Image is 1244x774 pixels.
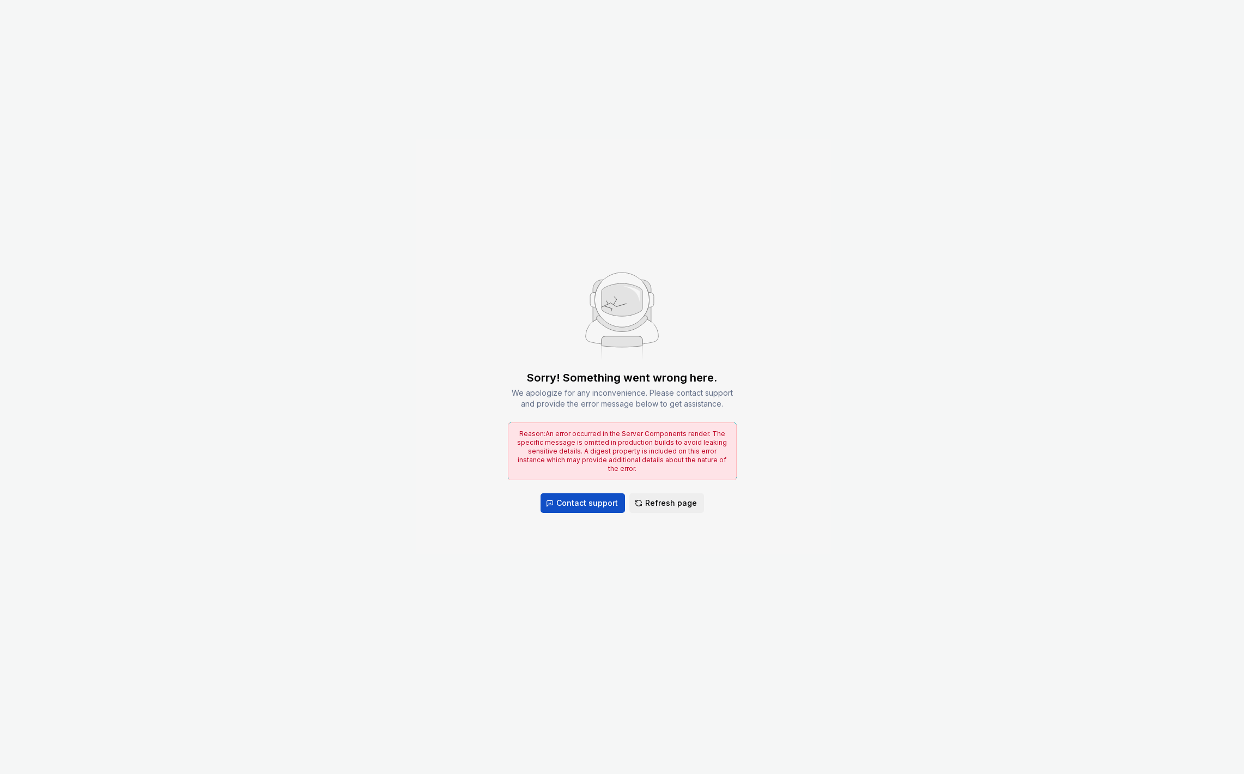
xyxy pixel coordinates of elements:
[541,493,625,513] button: Contact support
[517,430,727,473] span: Reason: An error occurred in the Server Components render. The specific message is omitted in pro...
[645,498,697,509] span: Refresh page
[629,493,704,513] button: Refresh page
[556,498,618,509] span: Contact support
[508,388,737,409] div: We apologize for any inconvenience. Please contact support and provide the error message below to...
[527,370,717,385] div: Sorry! Something went wrong here.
